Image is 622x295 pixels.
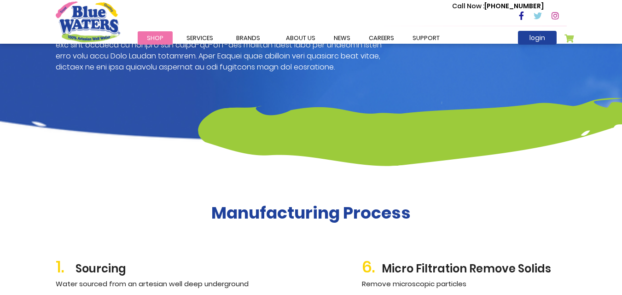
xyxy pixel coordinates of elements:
[56,257,261,277] h2: Sourcing
[518,31,557,45] a: login
[56,203,567,223] h2: Manufacturing Process
[362,257,382,277] span: 6.
[325,31,360,45] a: News
[56,257,76,277] span: 1.
[452,1,544,11] p: [PHONE_NUMBER]
[452,1,484,11] span: Call Now :
[277,31,325,45] a: about us
[360,31,403,45] a: careers
[362,279,567,289] p: Remove microscopic particles
[403,31,449,45] a: support
[56,279,261,289] p: Water sourced from an artesian well deep underground
[236,34,260,42] span: Brands
[186,34,213,42] span: Services
[147,34,163,42] span: Shop
[362,257,567,277] h2: Micro Filtration Remove Solids
[56,1,120,42] a: store logo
